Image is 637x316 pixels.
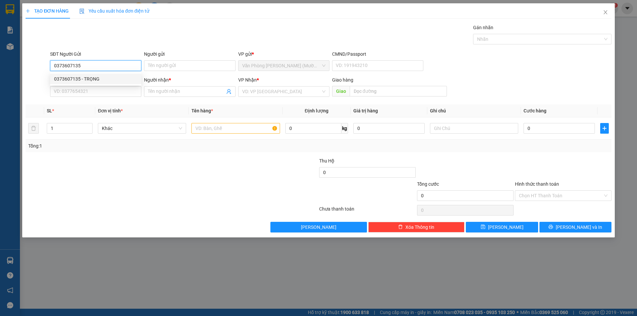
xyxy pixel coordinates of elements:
span: Tổng cước [417,181,439,187]
span: close [603,10,608,15]
span: Giao [332,86,350,96]
button: deleteXóa Thông tin [368,222,465,232]
div: VP gửi [238,50,329,58]
span: plus [26,9,30,13]
img: icon [79,9,85,14]
input: VD: Bàn, Ghế [191,123,280,134]
div: CMND/Passport [332,50,423,58]
span: VP Nhận [238,77,257,83]
span: user-add [226,89,232,94]
div: 0373607135 - TRỌNG [54,75,137,83]
input: Ghi Chú [430,123,518,134]
span: [PERSON_NAME] [301,223,336,231]
button: Close [596,3,615,22]
button: printer[PERSON_NAME] và In [539,222,611,232]
button: save[PERSON_NAME] [466,222,538,232]
span: Cước hàng [524,108,546,113]
span: Giao hàng [332,77,353,83]
span: kg [341,123,348,134]
th: Ghi chú [427,104,521,117]
div: Tổng: 1 [28,142,246,150]
div: Chưa thanh toán [318,205,416,217]
span: [PERSON_NAME] [488,223,524,231]
label: Hình thức thanh toán [515,181,559,187]
span: [PERSON_NAME] và In [556,223,602,231]
label: Gán nhãn [473,25,493,30]
span: delete [398,224,403,230]
span: Xóa Thông tin [405,223,434,231]
span: SL [47,108,52,113]
div: Người gửi [144,50,235,58]
span: Giá trị hàng [353,108,378,113]
div: 0373607135 - TRỌNG [50,74,141,84]
button: [PERSON_NAME] [270,222,367,232]
span: plus [601,126,608,131]
span: Định lượng [305,108,328,113]
span: Đơn vị tính [98,108,123,113]
span: Thu Hộ [319,158,334,163]
button: delete [28,123,39,134]
input: Dọc đường [350,86,447,96]
button: plus [600,123,609,134]
span: save [481,224,485,230]
div: SĐT Người Gửi [50,50,141,58]
span: Văn Phòng Trần Phú (Mường Thanh) [242,61,325,71]
span: Khác [102,123,182,133]
span: TẠO ĐƠN HÀNG [26,8,69,14]
span: Tên hàng [191,108,213,113]
div: Người nhận [144,76,235,84]
span: printer [548,224,553,230]
input: 0 [353,123,425,134]
span: Yêu cầu xuất hóa đơn điện tử [79,8,149,14]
